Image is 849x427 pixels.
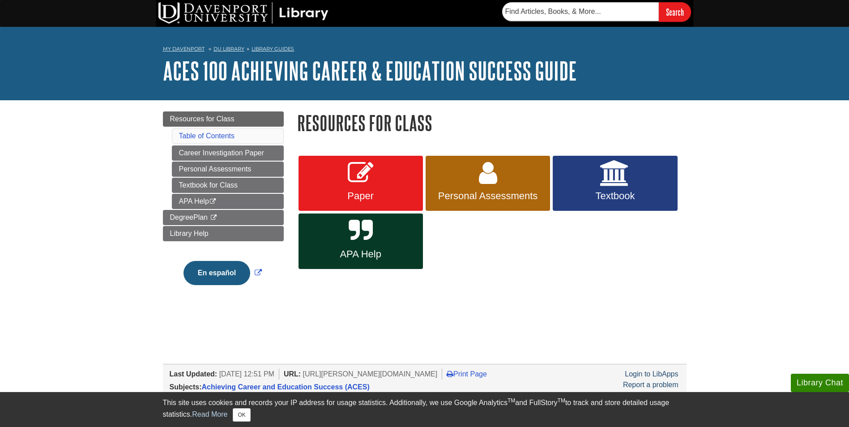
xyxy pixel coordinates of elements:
span: DegreePlan [170,213,208,221]
input: Search [659,2,691,21]
a: Textbook [553,156,677,211]
input: Find Articles, Books, & More... [502,2,659,21]
a: Read More [192,410,227,418]
nav: breadcrumb [163,43,687,57]
a: Textbook for Class [172,178,284,193]
i: Print Page [447,370,453,377]
a: Login to LibApps [625,370,678,378]
a: Link opens in new window [181,269,264,277]
a: Personal Assessments [172,162,284,177]
a: DU Library [213,46,244,52]
div: Guide Page Menu [163,111,284,300]
a: Paper [299,156,423,211]
span: [URL][PERSON_NAME][DOMAIN_NAME] [303,370,438,378]
span: [DATE] 12:51 PM [219,370,274,378]
span: Subjects: [170,383,202,391]
a: APA Help [299,213,423,269]
a: Table of Contents [179,132,235,140]
button: Close [233,408,250,422]
span: Library Help [170,230,209,237]
span: Textbook [559,190,670,202]
button: Library Chat [791,374,849,392]
span: Resources for Class [170,115,235,123]
a: ACES 100 Achieving Career & Education Success Guide [163,57,577,85]
sup: TM [558,397,565,404]
div: This site uses cookies and records your IP address for usage statistics. Additionally, we use Goo... [163,397,687,422]
h1: Resources for Class [297,111,687,134]
span: URL: [284,370,301,378]
a: Print Page [447,370,487,378]
a: Personal Assessments [426,156,550,211]
span: Personal Assessments [432,190,543,202]
form: Searches DU Library's articles, books, and more [502,2,691,21]
a: Achieving Career and Education Success (ACES) [202,383,370,391]
button: En español [183,261,250,285]
a: My Davenport [163,45,205,53]
a: Library Help [163,226,284,241]
span: Last Updated: [170,370,218,378]
a: DegreePlan [163,210,284,225]
a: Report a problem [623,381,678,389]
a: Career Investigation Paper [172,145,284,161]
i: This link opens in a new window [209,215,217,221]
a: Library Guides [252,46,294,52]
i: This link opens in a new window [209,199,217,205]
a: Resources for Class [163,111,284,127]
sup: TM [508,397,515,404]
img: DU Library [158,2,329,24]
span: APA Help [305,248,416,260]
span: Paper [305,190,416,202]
a: APA Help [172,194,284,209]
